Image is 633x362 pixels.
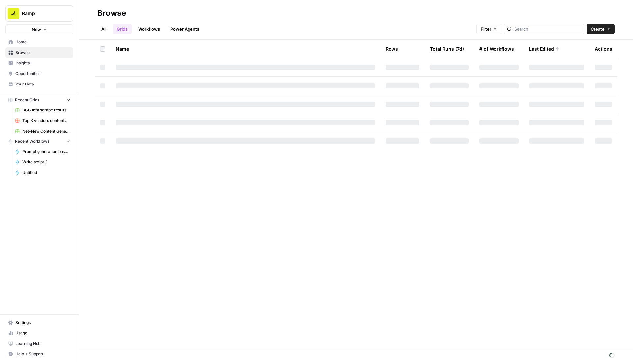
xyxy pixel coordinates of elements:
a: Top X vendors content generator [12,115,73,126]
span: Insights [15,60,70,66]
a: Learning Hub [5,338,73,349]
span: Net-New Content Generator - Grid Template [22,128,70,134]
a: Power Agents [166,24,203,34]
span: Top X vendors content generator [22,118,70,124]
button: Recent Grids [5,95,73,105]
a: Grids [113,24,132,34]
span: BCC info scrape results [22,107,70,113]
input: Search [514,26,581,32]
span: Create [591,26,605,32]
span: Untitled [22,170,70,176]
button: Filter [476,24,501,34]
span: Recent Grids [15,97,39,103]
a: Prompt generation based on URL v1 [12,146,73,157]
button: New [5,24,73,34]
a: Your Data [5,79,73,89]
div: Actions [595,40,612,58]
span: Home [15,39,70,45]
img: Ramp Logo [8,8,19,19]
a: Browse [5,47,73,58]
span: Settings [15,320,70,326]
span: Usage [15,330,70,336]
a: Settings [5,317,73,328]
a: Home [5,37,73,47]
span: Your Data [15,81,70,87]
a: Workflows [134,24,164,34]
div: Total Runs (7d) [430,40,464,58]
button: Recent Workflows [5,136,73,146]
a: Usage [5,328,73,338]
span: Opportunities [15,71,70,77]
span: Filter [481,26,491,32]
span: Recent Workflows [15,138,49,144]
span: Prompt generation based on URL v1 [22,149,70,155]
a: Net-New Content Generator - Grid Template [12,126,73,136]
span: Write script 2 [22,159,70,165]
div: Name [116,40,375,58]
button: Workspace: Ramp [5,5,73,22]
span: Help + Support [15,351,70,357]
a: Insights [5,58,73,68]
div: # of Workflows [479,40,514,58]
span: New [32,26,41,33]
div: Rows [386,40,398,58]
button: Create [587,24,615,34]
a: Write script 2 [12,157,73,167]
div: Last Edited [529,40,559,58]
div: Browse [97,8,126,18]
a: Opportunities [5,68,73,79]
button: Help + Support [5,349,73,359]
a: All [97,24,110,34]
a: Untitled [12,167,73,178]
a: BCC info scrape results [12,105,73,115]
span: Browse [15,50,70,56]
span: Ramp [22,10,62,17]
span: Learning Hub [15,341,70,347]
